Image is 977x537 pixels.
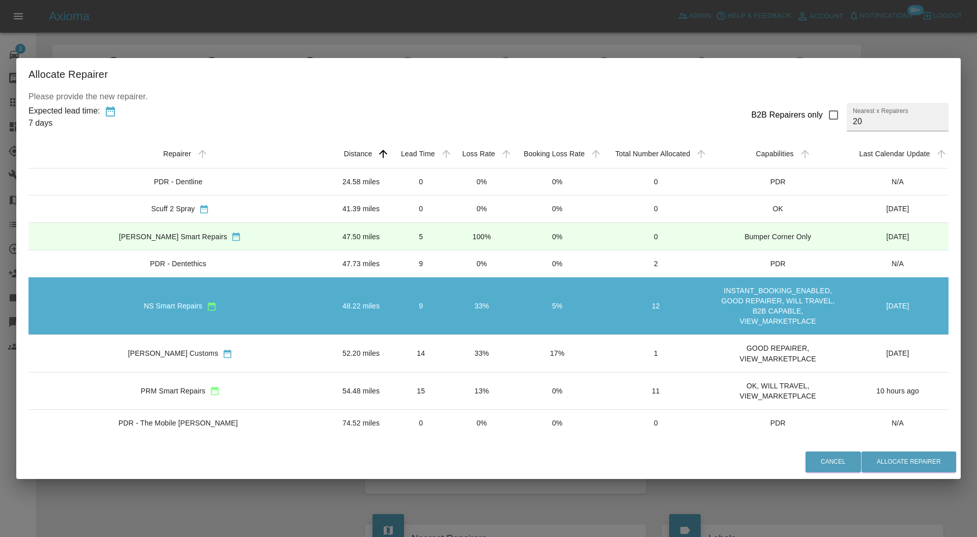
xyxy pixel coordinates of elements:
td: 0 [603,223,709,250]
div: B2B Repairers only [751,109,823,121]
td: 33% [452,277,512,335]
td: 47.50 miles [332,223,390,250]
td: 0% [452,409,512,436]
td: 0% [512,223,603,250]
div: PRM Smart Repairs [141,386,206,396]
td: 0 [603,409,709,436]
td: 5% [512,277,603,335]
td: N/A [847,409,949,436]
td: 12 [603,277,709,335]
td: 33% [452,335,512,372]
td: 15 [390,372,452,409]
td: 0 [603,168,709,195]
td: OK, WILL TRAVEL, VIEW_MARKETPLACE [709,372,847,409]
div: Booking Loss Rate [524,150,585,158]
td: 5 [390,223,452,250]
div: Repairer [163,150,191,158]
td: OK [709,195,847,222]
td: 17% [512,335,603,372]
td: 52.20 miles [332,335,390,372]
td: 0 [603,195,709,222]
div: 7 days [28,117,100,129]
td: 74.52 miles [332,409,390,436]
td: 13% [452,372,512,409]
div: PDR - Dentethics [150,259,207,269]
div: PDR - The Mobile [PERSON_NAME] [119,418,238,428]
div: Scuff 2 Spray [151,204,195,214]
td: 9 [390,277,452,335]
td: PDR [709,409,847,436]
label: Nearest x Repairers [853,106,908,115]
div: PDR - Dentline [154,177,202,187]
div: Loss Rate [463,150,495,158]
div: Capabilities [756,150,794,158]
td: 48.22 miles [332,277,390,335]
td: 0% [512,409,603,436]
td: 0% [512,372,603,409]
td: 11 [603,372,709,409]
td: 0% [452,195,512,222]
td: 0 [390,409,452,436]
td: 0 [390,195,452,222]
button: Cancel [806,451,861,472]
td: GOOD REPAIRER, VIEW_MARKETPLACE [709,335,847,372]
td: 9 [390,250,452,277]
td: N/A [847,168,949,195]
td: 0% [512,250,603,277]
div: NS Smart Repairs [144,301,203,311]
td: N/A [847,250,949,277]
td: [DATE] [847,223,949,250]
div: Expected lead time: [28,105,100,117]
td: PDR [709,168,847,195]
td: 47.73 miles [332,250,390,277]
div: Last Calendar Update [859,150,930,158]
td: 1 [603,335,709,372]
td: 0 [390,168,452,195]
td: 54.48 miles [332,372,390,409]
td: 0% [512,195,603,222]
td: 0% [452,250,512,277]
div: Total Number Allocated [615,150,690,158]
p: Please provide the new repairer. [28,91,949,103]
td: PDR [709,250,847,277]
td: INSTANT_BOOKING_ENABLED, GOOD REPAIRER, WILL TRAVEL, B2B CAPABLE, VIEW_MARKETPLACE [709,277,847,335]
td: [DATE] [847,335,949,372]
td: 0% [512,168,603,195]
td: 100% [452,223,512,250]
td: [DATE] [847,195,949,222]
td: 10 hours ago [847,372,949,409]
td: 14 [390,335,452,372]
td: 0% [452,168,512,195]
td: 2 [603,250,709,277]
div: [PERSON_NAME] Smart Repairs [119,232,227,242]
div: Distance [344,150,372,158]
td: [DATE] [847,277,949,335]
td: 24.58 miles [332,168,390,195]
div: Lead Time [401,150,435,158]
div: [PERSON_NAME] Customs [128,348,218,358]
td: 41.39 miles [332,195,390,222]
td: Bumper Corner Only [709,223,847,250]
h2: Allocate Repairer [16,58,961,91]
button: Allocate Repairer [861,451,956,472]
